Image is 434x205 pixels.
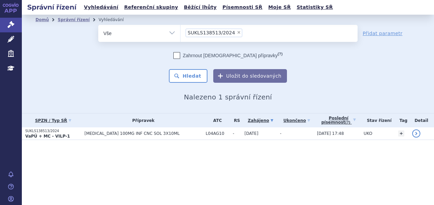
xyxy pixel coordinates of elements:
span: [DATE] 17:48 [317,131,344,136]
a: Statistiky SŘ [294,3,335,12]
th: Stav řízení [360,113,395,127]
th: ATC [202,113,229,127]
th: Přípravek [81,113,202,127]
span: × [237,30,241,34]
th: Tag [395,113,409,127]
a: detail [412,129,420,138]
a: SPZN / Typ SŘ [25,116,81,125]
a: + [398,130,404,137]
a: Poslednípísemnost(?) [317,113,360,127]
a: Domů [35,17,49,22]
span: [DATE] [245,131,259,136]
a: Ukončeno [280,116,314,125]
span: [MEDICAL_DATA] 100MG INF CNC SOL 3X10ML [84,131,202,136]
button: Uložit do sledovaných [213,69,287,83]
p: SUKLS138513/2024 [25,129,81,133]
a: Vyhledávání [82,3,120,12]
abbr: (?) [278,52,283,56]
a: Přidat parametr [363,30,403,37]
a: Zahájeno [245,116,277,125]
span: UKO [364,131,372,136]
span: L04AG10 [206,131,229,136]
span: - [280,131,281,136]
h2: Správní řízení [22,2,82,12]
span: - [233,131,241,136]
label: Zahrnout [DEMOGRAPHIC_DATA] přípravky [173,52,283,59]
a: Správní řízení [58,17,90,22]
input: SUKLS138513/2024 [244,28,248,37]
li: Vyhledávání [99,15,133,25]
a: Referenční skupiny [122,3,180,12]
a: Moje SŘ [266,3,293,12]
abbr: (?) [345,121,350,125]
th: RS [229,113,241,127]
a: Písemnosti SŘ [220,3,264,12]
a: Běžící lhůty [182,3,219,12]
th: Detail [409,113,434,127]
button: Hledat [169,69,207,83]
span: SUKLS138513/2024 [188,30,235,35]
span: Nalezeno 1 správní řízení [184,93,272,101]
strong: VaPÚ + MC - VILP-1 [25,134,70,139]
